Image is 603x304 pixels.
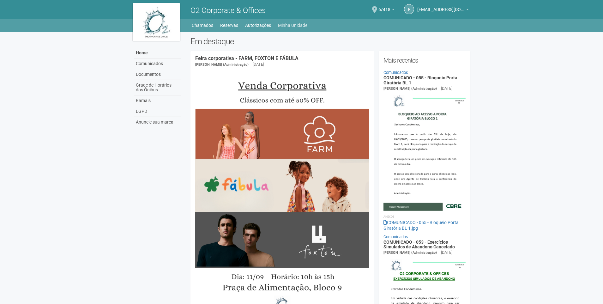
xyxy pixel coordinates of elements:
a: COMUNICADO - 055 - Bloqueio Porta Giratória BL 1.jpg [383,220,459,231]
a: r [404,4,414,14]
a: Grade de Horários dos Ônibus [134,80,181,95]
span: [PERSON_NAME] (Administração) [383,87,437,91]
a: Comunicados [383,234,408,239]
span: [PERSON_NAME] (Administração) [383,251,437,255]
h2: Mais recentes [383,56,466,65]
div: [DATE] [441,250,452,255]
a: Comunicados [134,58,181,69]
a: Ramais [134,95,181,106]
a: COMUNICADO - 055 - Bloqueio Porta Giratória BL 1 [383,75,457,85]
h2: Em destaque [190,37,471,46]
a: 6/418 [378,8,395,13]
a: COMUNICADO - 053 - Exercícios Simulados de Abandono Cancelado [383,240,455,249]
span: rd3@rd3engenharia.com.br [417,1,465,12]
img: logo.jpg [133,3,180,41]
a: Reservas [220,21,238,30]
a: Comunicados [383,70,408,75]
a: Feira corporativa - FARM, FOXTON E FÁBULA [195,55,298,61]
span: [PERSON_NAME] (Administração) [195,63,249,67]
a: Home [134,48,181,58]
a: Chamados [192,21,213,30]
a: Anuncie sua marca [134,117,181,127]
a: Documentos [134,69,181,80]
span: 6/418 [378,1,390,12]
img: COMUNICADO%20-%20055%20-%20Bloqueio%20Porta%20Girat%C3%B3ria%20BL%201.jpg [383,92,466,210]
span: O2 Corporate & Offices [190,6,266,15]
div: [DATE] [441,86,452,91]
a: Minha Unidade [278,21,307,30]
li: Anexos [383,214,466,220]
a: LGPD [134,106,181,117]
a: Autorizações [245,21,271,30]
a: [EMAIL_ADDRESS][DOMAIN_NAME] [417,8,469,13]
div: [DATE] [253,62,264,67]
